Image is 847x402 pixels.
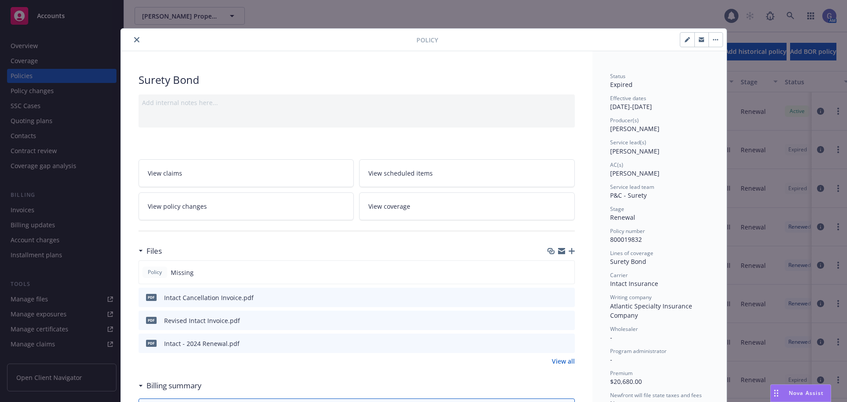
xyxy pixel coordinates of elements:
[416,35,438,45] span: Policy
[610,257,646,266] span: Surety Bond
[139,72,575,87] div: Surety Bond
[610,369,633,377] span: Premium
[610,347,667,355] span: Program administrator
[610,205,624,213] span: Stage
[610,355,612,364] span: -
[610,183,654,191] span: Service lead team
[610,191,647,199] span: P&C - Surety
[610,271,628,279] span: Carrier
[610,325,638,333] span: Wholesaler
[148,169,182,178] span: View claims
[146,245,162,257] h3: Files
[148,202,207,211] span: View policy changes
[368,202,410,211] span: View coverage
[131,34,142,45] button: close
[563,339,571,348] button: preview file
[171,268,194,277] span: Missing
[142,98,571,107] div: Add internal notes here...
[139,380,202,391] div: Billing summary
[610,147,660,155] span: [PERSON_NAME]
[563,316,571,325] button: preview file
[146,294,157,301] span: pdf
[139,159,354,187] a: View claims
[610,169,660,177] span: [PERSON_NAME]
[610,279,658,288] span: Intact Insurance
[164,339,240,348] div: Intact - 2024 Renewal.pdf
[610,302,694,319] span: Atlantic Specialty Insurance Company
[610,94,709,111] div: [DATE] - [DATE]
[610,391,702,399] span: Newfront will file state taxes and fees
[552,357,575,366] a: View all
[610,124,660,133] span: [PERSON_NAME]
[146,340,157,346] span: pdf
[549,339,556,348] button: download file
[610,249,653,257] span: Lines of coverage
[164,316,240,325] div: Revised Intact Invoice.pdf
[139,245,162,257] div: Files
[610,377,642,386] span: $20,680.00
[610,94,646,102] span: Effective dates
[164,293,254,302] div: Intact Cancellation Invoice.pdf
[139,192,354,220] a: View policy changes
[549,316,556,325] button: download file
[610,139,646,146] span: Service lead(s)
[610,235,642,244] span: 800019832
[610,213,635,222] span: Renewal
[146,268,164,276] span: Policy
[610,72,626,80] span: Status
[146,380,202,391] h3: Billing summary
[359,159,575,187] a: View scheduled items
[610,227,645,235] span: Policy number
[610,80,633,89] span: Expired
[146,317,157,323] span: pdf
[610,161,623,169] span: AC(s)
[789,389,824,397] span: Nova Assist
[770,384,831,402] button: Nova Assist
[610,116,639,124] span: Producer(s)
[549,293,556,302] button: download file
[368,169,433,178] span: View scheduled items
[610,333,612,342] span: -
[359,192,575,220] a: View coverage
[610,293,652,301] span: Writing company
[563,293,571,302] button: preview file
[771,385,782,402] div: Drag to move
